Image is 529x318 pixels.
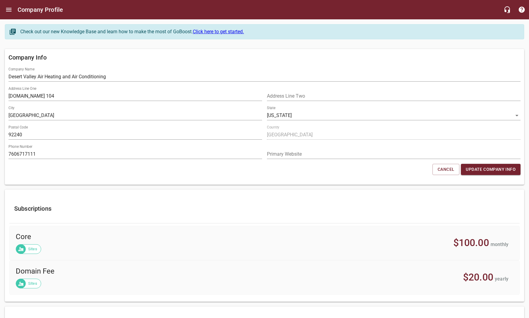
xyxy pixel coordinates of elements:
[16,244,41,254] div: Sites
[267,106,275,110] label: State
[495,276,508,282] span: yearly
[25,281,41,287] span: Sites
[193,29,244,34] a: Click here to get started.
[461,164,521,175] button: Update Company Info
[491,242,508,247] span: monthly
[432,164,459,175] button: Cancel
[466,166,516,173] span: Update Company Info
[16,279,41,288] div: Sites
[453,237,489,248] span: $100.00
[500,2,514,17] button: Live Chat
[8,68,34,71] label: Company Name
[8,126,28,129] label: Postal Code
[8,87,36,91] label: Address Line One
[16,267,254,276] span: Domain Fee
[8,106,15,110] label: City
[18,5,63,15] h6: Company Profile
[2,2,16,17] button: Open drawer
[25,246,41,252] span: Sites
[20,28,518,35] div: Check out our new Knowledge Base and learn how to make the most of GoBoost.
[438,166,454,173] span: Cancel
[8,145,32,149] label: Phone Number
[514,2,529,17] button: Support Portal
[8,53,521,62] h6: Company Info
[463,271,493,283] span: $20.00
[16,232,242,242] span: Core
[14,204,515,213] h6: Subscriptions
[267,126,279,129] label: Country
